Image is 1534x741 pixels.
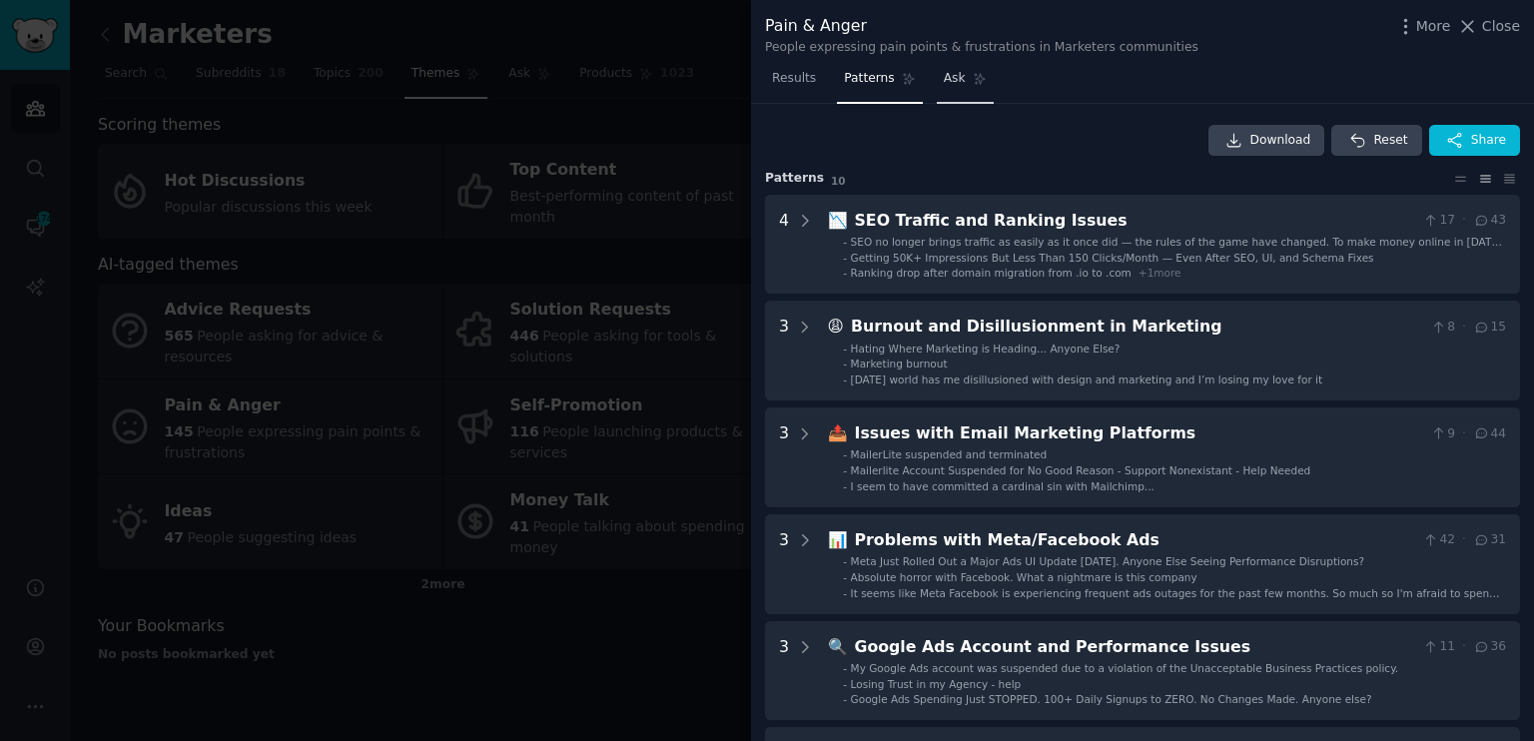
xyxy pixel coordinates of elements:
[1422,212,1455,230] span: 17
[828,423,848,442] span: 📤
[851,343,1121,355] span: Hating Where Marketing is Heading... Anyone Else?
[1457,16,1520,37] button: Close
[855,421,1423,446] div: Issues with Email Marketing Platforms
[843,463,847,477] div: -
[843,479,847,493] div: -
[1331,125,1421,157] button: Reset
[843,266,847,280] div: -
[1473,531,1506,549] span: 31
[765,14,1198,39] div: Pain & Anger
[1471,132,1506,150] span: Share
[843,342,847,356] div: -
[1422,638,1455,656] span: 11
[855,635,1415,660] div: Google Ads Account and Performance Issues
[1416,16,1451,37] span: More
[1462,319,1466,337] span: ·
[843,661,847,675] div: -
[843,586,847,600] div: -
[851,555,1364,567] span: Meta Just Rolled Out a Major Ads UI Update [DATE]. Anyone Else Seeing Performance Disruptions?
[843,554,847,568] div: -
[843,692,847,706] div: -
[843,372,847,386] div: -
[1462,212,1466,230] span: ·
[944,70,966,88] span: Ask
[843,251,847,265] div: -
[831,175,846,187] span: 10
[851,448,1048,460] span: MailerLite suspended and terminated
[828,637,848,656] span: 🔍
[765,39,1198,57] div: People expressing pain points & frustrations in Marketers communities
[855,528,1415,553] div: Problems with Meta/Facebook Ads
[828,317,844,336] span: 😩
[843,357,847,370] div: -
[765,170,824,188] span: Pattern s
[765,63,823,104] a: Results
[937,63,994,104] a: Ask
[779,421,789,493] div: 3
[772,70,816,88] span: Results
[1430,319,1455,337] span: 8
[855,209,1415,234] div: SEO Traffic and Ranking Issues
[851,693,1372,705] span: Google Ads Spending Just STOPPED. 100+ Daily Signups to ZERO. No Changes Made. Anyone else?
[1430,425,1455,443] span: 9
[1482,16,1520,37] span: Close
[1422,531,1455,549] span: 42
[1462,531,1466,549] span: ·
[851,571,1197,583] span: Absolute horror with Facebook. What a nightmare is this company
[851,678,1022,690] span: Losing Trust in my Agency - help
[779,528,789,600] div: 3
[851,464,1311,476] span: Mailerlite Account Suspended for No Good Reason - Support Nonexistant - Help Needed
[851,267,1132,279] span: Ranking drop after domain migration from .io to .com
[843,235,847,249] div: -
[851,358,948,370] span: Marketing burnout
[1462,425,1466,443] span: ·
[1208,125,1325,157] a: Download
[843,570,847,584] div: -
[843,447,847,461] div: -
[1473,212,1506,230] span: 43
[837,63,922,104] a: Patterns
[843,677,847,691] div: -
[844,70,894,88] span: Patterns
[828,530,848,549] span: 📊
[1473,638,1506,656] span: 36
[1473,319,1506,337] span: 15
[1250,132,1311,150] span: Download
[1429,125,1520,157] button: Share
[1373,132,1407,150] span: Reset
[1473,425,1506,443] span: 44
[779,315,789,386] div: 3
[851,373,1323,385] span: [DATE] world has me disillusioned with design and marketing and I’m losing my love for it
[851,252,1374,264] span: Getting 50K+ Impressions But Less Than 150 Clicks/Month — Even After SEO, UI, and Schema Fixes
[851,480,1154,492] span: I seem to have committed a cardinal sin with Mailchimp...
[851,315,1423,340] div: Burnout and Disillusionment in Marketing
[779,209,789,281] div: 4
[779,635,789,707] div: 3
[851,662,1399,674] span: My Google Ads account was suspended due to a violation of the Unacceptable Business Practices pol...
[851,236,1506,262] span: SEO no longer brings traffic as easily as it once did — the rules of the game have changed. To ma...
[828,211,848,230] span: 📉
[1462,638,1466,656] span: ·
[1395,16,1451,37] button: More
[1139,267,1181,279] span: + 1 more
[851,587,1500,613] span: It seems like Meta Facebook is experiencing frequent ads outages for the past few months. So much...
